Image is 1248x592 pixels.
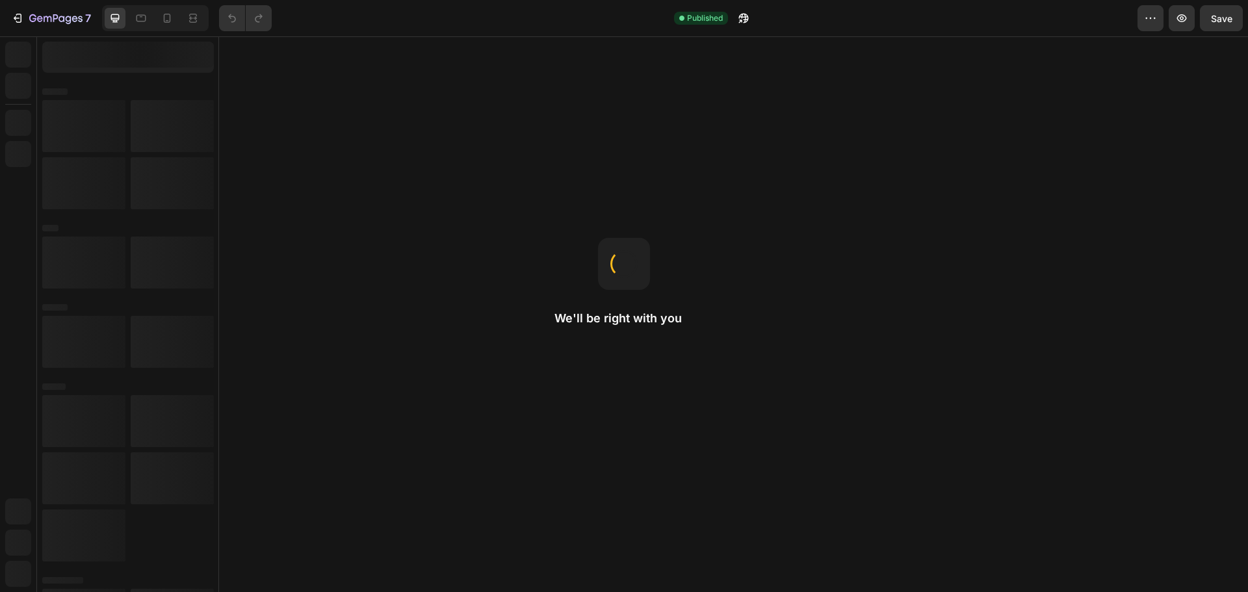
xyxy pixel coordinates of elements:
[85,10,91,26] p: 7
[1211,13,1232,24] span: Save
[5,5,97,31] button: 7
[1200,5,1243,31] button: Save
[554,311,694,326] h2: We'll be right with you
[687,12,723,24] span: Published
[219,5,272,31] div: Undo/Redo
